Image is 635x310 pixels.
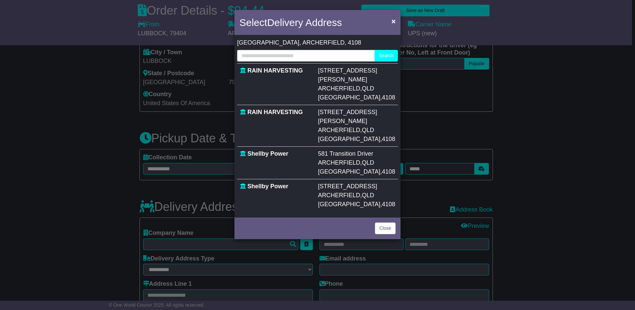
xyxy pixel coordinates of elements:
[392,17,396,25] span: ×
[237,39,299,47] span: [GEOGRAPHIC_DATA]
[267,17,303,28] span: Delivery
[318,201,380,208] span: [GEOGRAPHIC_DATA]
[382,94,395,101] span: 4108
[316,179,398,212] td: , ,
[247,67,303,74] span: RAIN HARVESTING
[318,136,380,142] span: [GEOGRAPHIC_DATA]
[344,39,361,47] span: , 4108
[318,159,360,166] span: ARCHERFIELD
[375,50,398,62] button: Search
[318,109,377,124] span: [STREET_ADDRESS][PERSON_NAME]
[247,109,303,115] span: RAIN HARVESTING
[247,183,288,190] span: Shellby Power
[239,15,342,30] h4: Select
[316,146,398,179] td: , ,
[318,192,360,199] span: ARCHERFIELD
[388,14,399,28] button: Close
[382,168,395,175] span: 4108
[375,223,396,234] button: Close
[318,85,360,92] span: ARCHERFIELD
[318,94,380,101] span: [GEOGRAPHIC_DATA]
[299,39,344,47] span: , ARCHERFIELD
[362,192,374,199] span: QLD
[318,67,377,83] span: [STREET_ADDRESS][PERSON_NAME]
[318,127,360,133] span: ARCHERFIELD
[316,63,398,105] td: , ,
[318,168,380,175] span: [GEOGRAPHIC_DATA]
[318,183,377,190] span: [STREET_ADDRESS]
[316,105,398,146] td: , ,
[247,150,288,157] span: Shellby Power
[362,85,374,92] span: QLD
[362,159,374,166] span: QLD
[305,17,342,28] span: Address
[382,136,395,142] span: 4108
[362,127,374,133] span: QLD
[382,201,395,208] span: 4108
[318,150,373,157] span: 581 Transition Driver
